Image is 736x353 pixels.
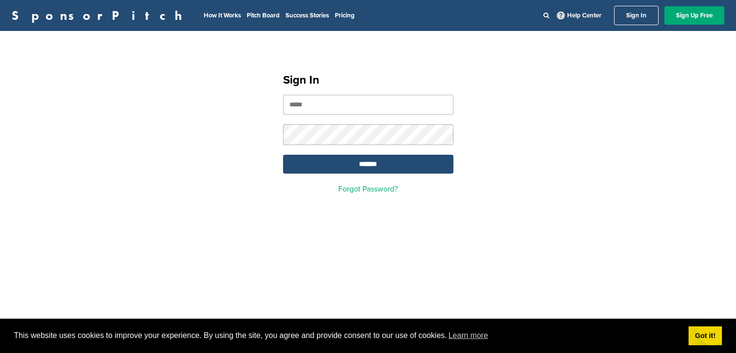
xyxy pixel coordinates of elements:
a: learn more about cookies [447,328,490,343]
iframe: Button to launch messaging window [697,314,728,345]
a: Sign Up Free [664,6,724,25]
a: SponsorPitch [12,9,188,22]
a: How It Works [204,12,241,19]
a: Success Stories [285,12,329,19]
a: Pricing [335,12,355,19]
a: Forgot Password? [338,184,398,194]
a: dismiss cookie message [689,326,722,346]
a: Pitch Board [247,12,280,19]
h1: Sign In [283,72,453,89]
span: This website uses cookies to improve your experience. By using the site, you agree and provide co... [14,328,681,343]
a: Sign In [614,6,659,25]
a: Help Center [555,10,603,21]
